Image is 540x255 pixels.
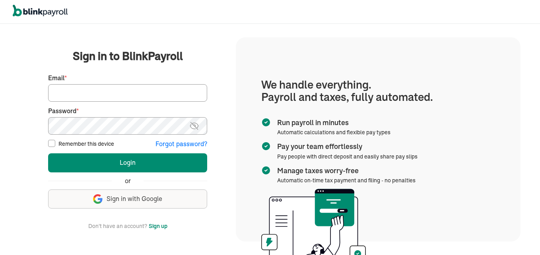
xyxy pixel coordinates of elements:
img: eye [189,121,199,131]
span: or [125,176,131,185]
img: logo [13,5,68,17]
button: Login [48,153,207,172]
button: Sign up [149,221,167,231]
span: Pay your team effortlessly [277,141,414,152]
span: Sign in to BlinkPayroll [73,48,183,64]
span: Automatic on-time tax payment and filing - no penalties [277,177,416,184]
button: Forgot password? [155,139,207,149]
img: google [93,194,103,204]
label: Remember this device [58,140,114,148]
span: Manage taxes worry-free [277,166,412,176]
label: Email [48,73,207,83]
span: Pay people with direct deposit and easily share pay slips [277,153,418,160]
img: checkmark [261,141,271,151]
input: Your email address [48,84,207,102]
h1: We handle everything. Payroll and taxes, fully automated. [261,79,495,103]
span: Don't have an account? [88,221,147,231]
label: Password [48,106,207,116]
img: checkmark [261,166,271,175]
img: checkmark [261,118,271,127]
span: Automatic calculations and flexible pay types [277,129,390,136]
span: Sign in with Google [107,194,162,203]
button: Sign in with Google [48,189,207,209]
span: Run payroll in minutes [277,118,387,128]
